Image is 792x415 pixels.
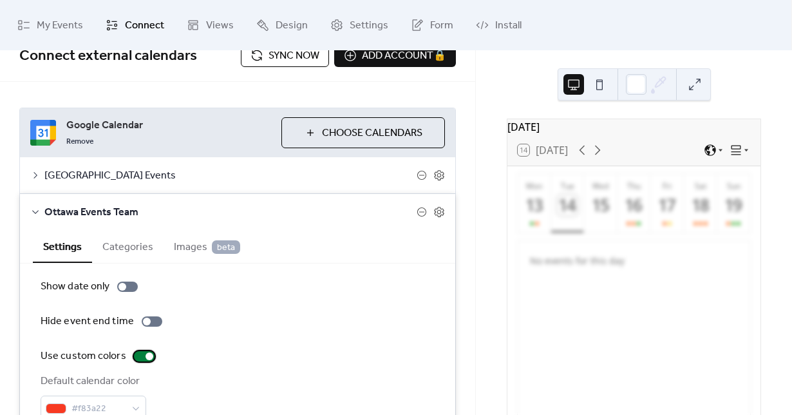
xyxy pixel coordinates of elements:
button: Sync now [241,44,329,67]
div: 17 [657,195,678,216]
div: [DATE] [507,119,760,135]
a: Settings [321,5,398,45]
div: Mon [522,180,547,191]
a: Install [466,5,531,45]
span: My Events [37,15,83,36]
div: Wed [588,180,614,191]
button: Categories [92,230,164,262]
a: Form [401,5,463,45]
span: Sync now [269,48,319,64]
div: 13 [524,195,545,216]
span: Connect external calendars [19,42,197,70]
div: No events for this day [520,246,749,276]
div: 19 [723,195,744,216]
button: Sat18 [684,174,717,233]
div: Sun [721,180,746,191]
button: Choose Calendars [281,117,445,148]
div: Default calendar color [41,374,144,389]
span: Google Calendar [66,118,271,133]
span: Images [174,240,240,255]
span: Views [206,15,234,36]
div: 15 [590,195,612,216]
button: Images beta [164,230,250,262]
button: Settings [33,230,92,263]
div: 18 [690,195,711,216]
a: Design [247,5,317,45]
a: My Events [8,5,93,45]
a: Connect [96,5,174,45]
span: Remove [66,137,93,147]
button: Wed15 [584,174,618,233]
button: Mon13 [518,174,551,233]
div: Fri [654,180,680,191]
div: Sat [688,180,713,191]
div: 16 [623,195,645,216]
button: Sun19 [717,174,750,233]
span: Connect [125,15,164,36]
button: Thu16 [618,174,651,233]
div: Show date only [41,279,109,294]
div: Hide event end time [41,314,134,329]
img: google [30,120,56,146]
span: Form [430,15,453,36]
span: Ottawa Events Team [44,205,417,220]
span: Settings [350,15,388,36]
div: Tue [555,180,581,191]
button: Fri17 [650,174,684,233]
a: Views [177,5,243,45]
div: Use custom colors [41,349,126,364]
span: beta [212,240,240,254]
div: 14 [557,195,578,216]
span: Choose Calendars [322,126,422,141]
span: [GEOGRAPHIC_DATA] Events [44,168,417,184]
span: Install [495,15,522,36]
div: Thu [621,180,647,191]
button: Tue14 [551,174,585,233]
span: Design [276,15,308,36]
